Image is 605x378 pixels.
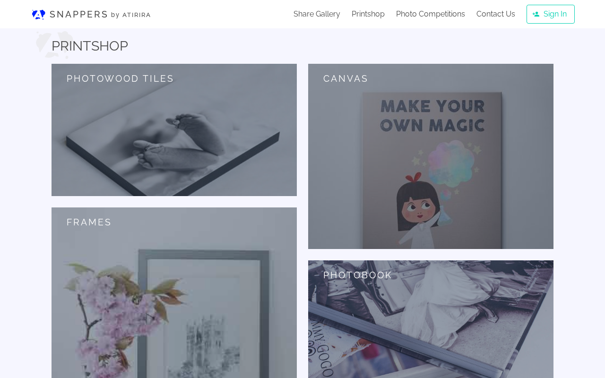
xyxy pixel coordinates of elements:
[527,5,575,24] a: Sign In
[294,9,340,20] a: Share Gallery
[396,9,465,20] a: Photo Competitions
[323,73,538,84] h2: Canvas
[476,9,515,20] a: Contact Us
[47,8,111,21] span: Snappers
[67,73,282,84] h2: Photowood Tiles
[67,217,282,228] h2: Frames
[52,38,554,54] h2: PRINTSHOP
[352,9,385,20] a: Printshop
[544,9,567,20] span: Sign In
[111,10,151,19] span: by ATIRIRA
[323,270,538,281] h2: Photobook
